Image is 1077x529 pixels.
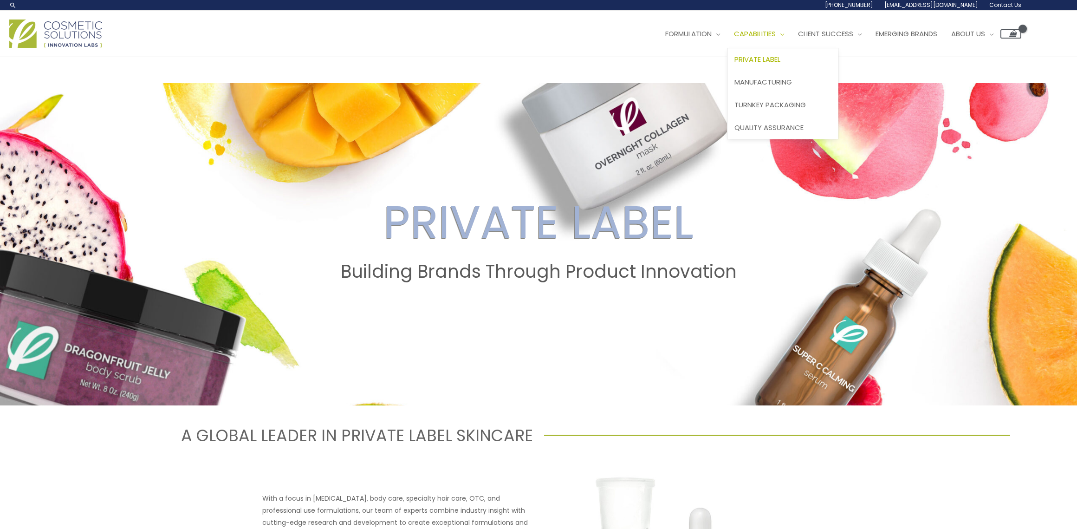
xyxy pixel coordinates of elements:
[1000,29,1021,39] a: View Shopping Cart, empty
[651,20,1021,48] nav: Site Navigation
[665,29,712,39] span: Formulation
[734,100,806,110] span: Turnkey Packaging
[727,20,791,48] a: Capabilities
[658,20,727,48] a: Formulation
[727,93,838,116] a: Turnkey Packaging
[989,1,1021,9] span: Contact Us
[9,20,102,48] img: Cosmetic Solutions Logo
[825,1,873,9] span: [PHONE_NUMBER]
[9,261,1068,282] h2: Building Brands Through Product Innovation
[951,29,985,39] span: About Us
[727,71,838,94] a: Manufacturing
[884,1,978,9] span: [EMAIL_ADDRESS][DOMAIN_NAME]
[798,29,853,39] span: Client Success
[876,29,937,39] span: Emerging Brands
[869,20,944,48] a: Emerging Brands
[67,424,533,447] h1: A GLOBAL LEADER IN PRIVATE LABEL SKINCARE
[734,123,804,132] span: Quality Assurance
[727,116,838,139] a: Quality Assurance
[791,20,869,48] a: Client Success
[734,77,792,87] span: Manufacturing
[734,54,780,64] span: Private Label
[9,195,1068,250] h2: PRIVATE LABEL
[944,20,1000,48] a: About Us
[9,1,17,9] a: Search icon link
[734,29,776,39] span: Capabilities
[727,48,838,71] a: Private Label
